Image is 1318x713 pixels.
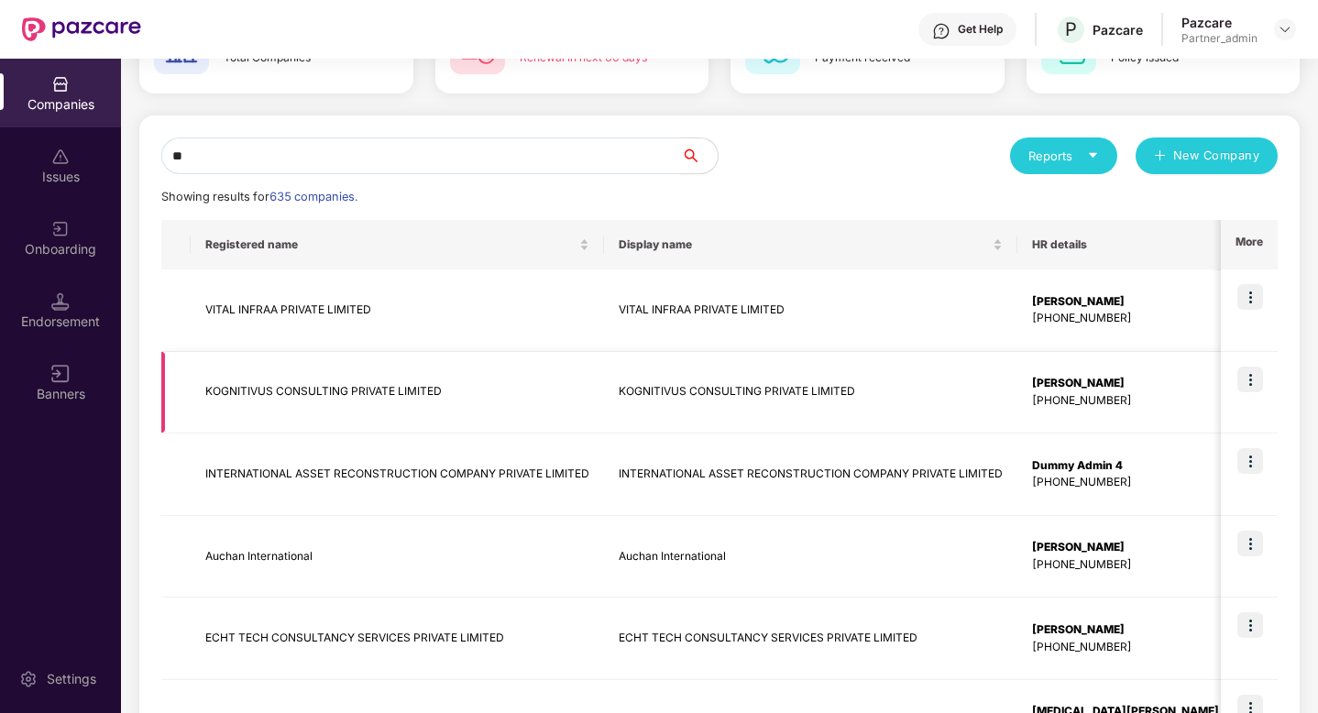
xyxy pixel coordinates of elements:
span: caret-down [1087,149,1099,161]
img: icon [1237,531,1263,556]
td: Auchan International [191,516,604,598]
div: [PHONE_NUMBER] [1032,392,1258,410]
th: HR details [1017,220,1272,269]
div: Dummy Admin 4 [1032,457,1258,475]
button: search [680,137,719,174]
img: icon [1237,612,1263,638]
div: [PERSON_NAME] [1032,293,1258,311]
img: svg+xml;base64,PHN2ZyBpZD0iQ29tcGFuaWVzIiB4bWxucz0iaHR0cDovL3d3dy53My5vcmcvMjAwMC9zdmciIHdpZHRoPS... [51,75,70,93]
td: Auchan International [604,516,1017,598]
button: plusNew Company [1136,137,1278,174]
td: KOGNITIVUS CONSULTING PRIVATE LIMITED [191,352,604,434]
img: svg+xml;base64,PHN2ZyB3aWR0aD0iMTYiIGhlaWdodD0iMTYiIHZpZXdCb3g9IjAgMCAxNiAxNiIgZmlsbD0ibm9uZSIgeG... [51,365,70,383]
td: ECHT TECH CONSULTANCY SERVICES PRIVATE LIMITED [604,598,1017,680]
img: icon [1237,284,1263,310]
td: KOGNITIVUS CONSULTING PRIVATE LIMITED [604,352,1017,434]
img: New Pazcare Logo [22,17,141,41]
img: svg+xml;base64,PHN2ZyBpZD0iRHJvcGRvd24tMzJ4MzIiIHhtbG5zPSJodHRwOi8vd3d3LnczLm9yZy8yMDAwL3N2ZyIgd2... [1278,22,1292,37]
span: Display name [619,237,989,252]
div: [PHONE_NUMBER] [1032,310,1258,327]
span: Registered name [205,237,576,252]
div: Partner_admin [1181,31,1258,46]
span: plus [1154,149,1166,164]
th: More [1221,220,1278,269]
th: Registered name [191,220,604,269]
div: Settings [41,670,102,688]
div: [PERSON_NAME] [1032,539,1258,556]
td: VITAL INFRAA PRIVATE LIMITED [604,269,1017,352]
span: search [680,148,718,163]
span: Showing results for [161,190,357,203]
th: Display name [604,220,1017,269]
span: 635 companies. [269,190,357,203]
div: [PHONE_NUMBER] [1032,474,1258,491]
div: [PERSON_NAME] [1032,375,1258,392]
div: Reports [1028,147,1099,165]
td: INTERNATIONAL ASSET RECONSTRUCTION COMPANY PRIVATE LIMITED [191,433,604,516]
span: P [1065,18,1077,40]
div: [PERSON_NAME] [1032,621,1258,639]
div: Pazcare [1093,21,1143,38]
div: [PHONE_NUMBER] [1032,639,1258,656]
img: svg+xml;base64,PHN2ZyB3aWR0aD0iMjAiIGhlaWdodD0iMjAiIHZpZXdCb3g9IjAgMCAyMCAyMCIgZmlsbD0ibm9uZSIgeG... [51,220,70,238]
div: [PHONE_NUMBER] [1032,556,1258,574]
img: svg+xml;base64,PHN2ZyB3aWR0aD0iMTQuNSIgaGVpZ2h0PSIxNC41IiB2aWV3Qm94PSIwIDAgMTYgMTYiIGZpbGw9Im5vbm... [51,292,70,311]
div: Get Help [958,22,1003,37]
img: svg+xml;base64,PHN2ZyBpZD0iSGVscC0zMngzMiIgeG1sbnM9Imh0dHA6Ly93d3cudzMub3JnLzIwMDAvc3ZnIiB3aWR0aD... [932,22,950,40]
td: INTERNATIONAL ASSET RECONSTRUCTION COMPANY PRIVATE LIMITED [604,433,1017,516]
img: svg+xml;base64,PHN2ZyBpZD0iU2V0dGluZy0yMHgyMCIgeG1sbnM9Imh0dHA6Ly93d3cudzMub3JnLzIwMDAvc3ZnIiB3aW... [19,670,38,688]
img: svg+xml;base64,PHN2ZyBpZD0iSXNzdWVzX2Rpc2FibGVkIiB4bWxucz0iaHR0cDovL3d3dy53My5vcmcvMjAwMC9zdmciIH... [51,148,70,166]
img: icon [1237,448,1263,474]
td: VITAL INFRAA PRIVATE LIMITED [191,269,604,352]
img: icon [1237,367,1263,392]
span: New Company [1173,147,1260,165]
div: Pazcare [1181,14,1258,31]
td: ECHT TECH CONSULTANCY SERVICES PRIVATE LIMITED [191,598,604,680]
